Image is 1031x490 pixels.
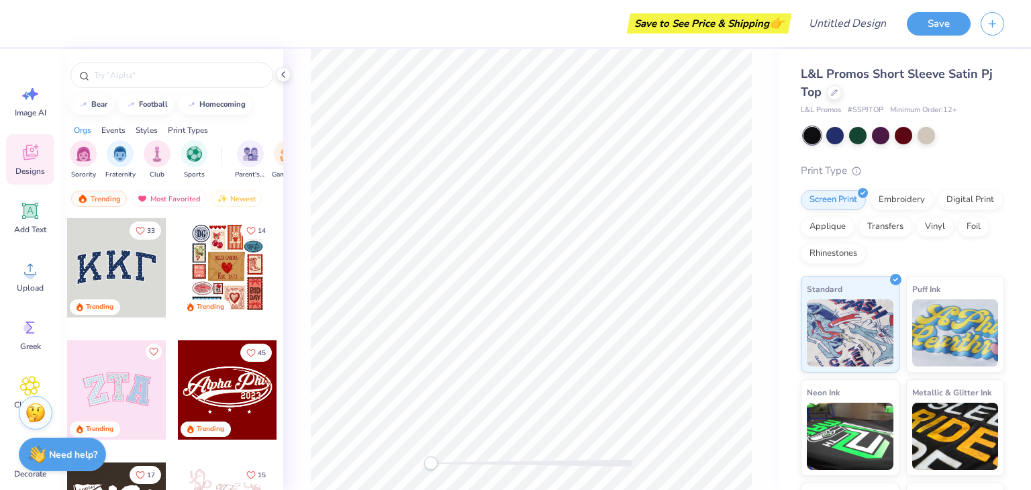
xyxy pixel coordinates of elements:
img: trend_line.gif [126,101,136,109]
img: Game Day Image [280,146,295,162]
div: filter for Parent's Weekend [235,140,266,180]
span: Standard [807,282,842,296]
div: filter for Sorority [70,140,97,180]
span: Game Day [272,170,303,180]
img: most_fav.gif [137,194,148,203]
div: Trending [197,302,224,312]
span: Neon Ink [807,385,840,399]
span: 👉 [769,15,784,31]
img: Parent's Weekend Image [243,146,258,162]
div: filter for Sports [181,140,207,180]
button: bear [70,95,113,115]
div: Trending [86,302,113,312]
img: newest.gif [217,194,228,203]
button: football [118,95,174,115]
img: trend_line.gif [186,101,197,109]
span: 33 [147,228,155,234]
div: Vinyl [916,217,954,237]
div: Foil [958,217,989,237]
img: Sorority Image [76,146,91,162]
div: Trending [71,191,127,207]
span: 17 [147,472,155,479]
div: Save to See Price & Shipping [630,13,788,34]
span: Designs [15,166,45,177]
span: 15 [258,472,266,479]
div: Print Types [168,124,208,136]
div: football [139,101,168,108]
button: filter button [235,140,266,180]
button: Like [130,222,161,240]
span: Puff Ink [912,282,940,296]
div: bear [91,101,107,108]
input: Try "Alpha" [93,68,264,82]
span: Add Text [14,224,46,235]
img: Metallic & Glitter Ink [912,403,999,470]
span: Clipart & logos [8,399,52,421]
span: Image AI [15,107,46,118]
div: Newest [211,191,262,207]
div: Events [101,124,126,136]
div: filter for Club [144,140,170,180]
div: Print Type [801,163,1004,179]
div: Digital Print [938,190,1003,210]
button: Like [146,344,162,360]
button: filter button [105,140,136,180]
div: Transfers [858,217,912,237]
span: Upload [17,283,44,293]
img: trending.gif [77,194,88,203]
span: L&L Promos Short Sleeve Satin Pj Top [801,66,993,100]
span: Metallic & Glitter Ink [912,385,991,399]
div: Trending [86,424,113,434]
button: filter button [144,140,170,180]
button: Like [130,466,161,484]
div: Accessibility label [424,456,438,470]
img: trend_line.gif [78,101,89,109]
span: Decorate [14,469,46,479]
input: Untitled Design [798,10,897,37]
span: L&L Promos [801,105,841,116]
img: Sports Image [187,146,202,162]
span: Fraternity [105,170,136,180]
img: Fraternity Image [113,146,128,162]
div: Applique [801,217,854,237]
span: Sorority [71,170,96,180]
button: filter button [181,140,207,180]
img: Club Image [150,146,164,162]
span: Minimum Order: 12 + [890,105,957,116]
button: Like [240,344,272,362]
div: filter for Fraternity [105,140,136,180]
div: Most Favorited [131,191,207,207]
button: filter button [272,140,303,180]
button: Save [907,12,971,36]
span: Greek [20,341,41,352]
span: Sports [184,170,205,180]
strong: Need help? [49,448,97,461]
button: homecoming [179,95,252,115]
div: homecoming [199,101,246,108]
span: Club [150,170,164,180]
span: Parent's Weekend [235,170,266,180]
div: Trending [197,424,224,434]
div: Orgs [74,124,91,136]
span: 14 [258,228,266,234]
img: Standard [807,299,893,366]
span: 45 [258,350,266,356]
button: Like [240,222,272,240]
span: # SSPJTOP [848,105,883,116]
div: filter for Game Day [272,140,303,180]
div: Screen Print [801,190,866,210]
button: Like [240,466,272,484]
button: filter button [70,140,97,180]
img: Neon Ink [807,403,893,470]
img: Puff Ink [912,299,999,366]
div: Embroidery [870,190,934,210]
div: Rhinestones [801,244,866,264]
div: Styles [136,124,158,136]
